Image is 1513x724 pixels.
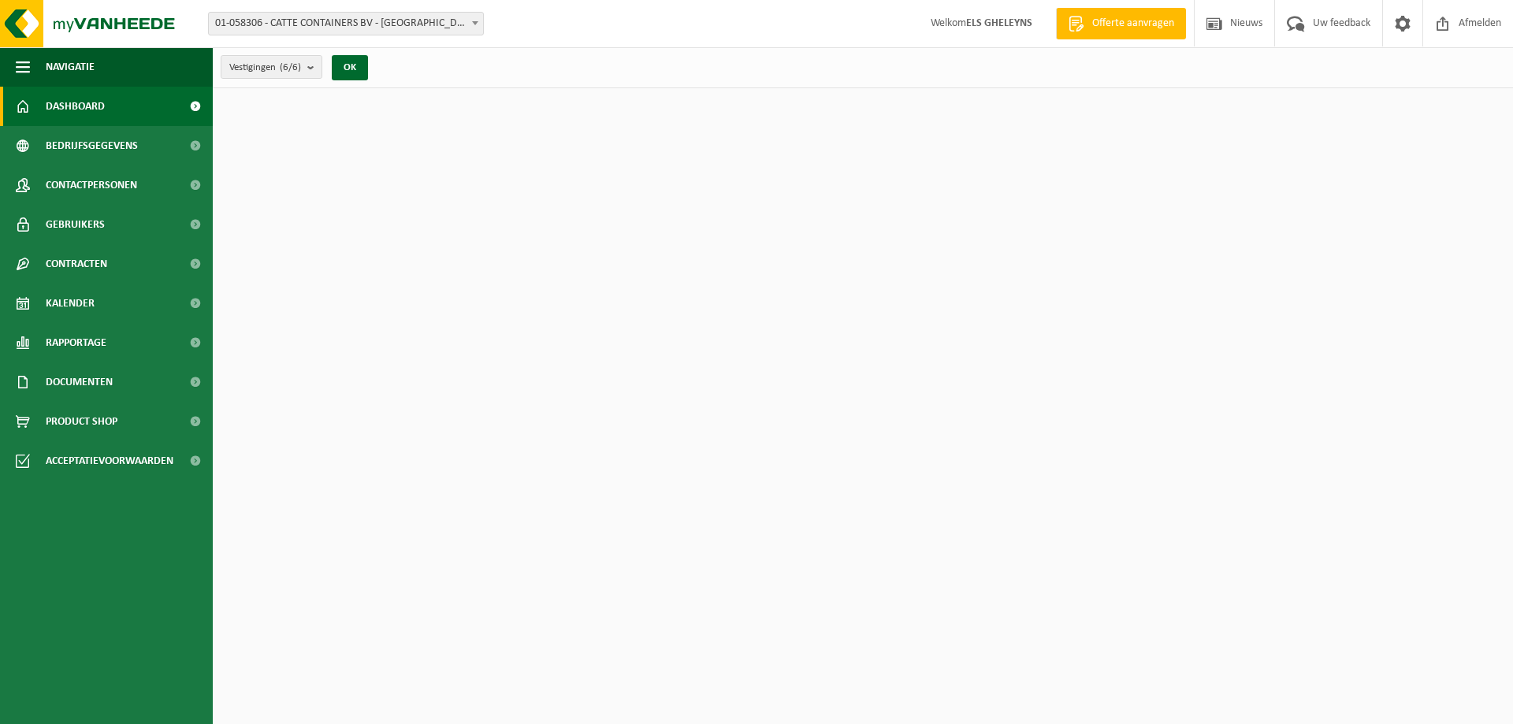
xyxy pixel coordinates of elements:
[208,12,484,35] span: 01-058306 - CATTE CONTAINERS BV - OUDENAARDE
[46,126,138,165] span: Bedrijfsgegevens
[229,56,301,80] span: Vestigingen
[1088,16,1178,32] span: Offerte aanvragen
[280,62,301,72] count: (6/6)
[332,55,368,80] button: OK
[46,402,117,441] span: Product Shop
[209,13,483,35] span: 01-058306 - CATTE CONTAINERS BV - OUDENAARDE
[46,362,113,402] span: Documenten
[46,284,95,323] span: Kalender
[46,47,95,87] span: Navigatie
[966,17,1032,29] strong: ELS GHELEYNS
[46,205,105,244] span: Gebruikers
[1056,8,1186,39] a: Offerte aanvragen
[46,244,107,284] span: Contracten
[46,323,106,362] span: Rapportage
[46,87,105,126] span: Dashboard
[46,165,137,205] span: Contactpersonen
[221,55,322,79] button: Vestigingen(6/6)
[46,441,173,481] span: Acceptatievoorwaarden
